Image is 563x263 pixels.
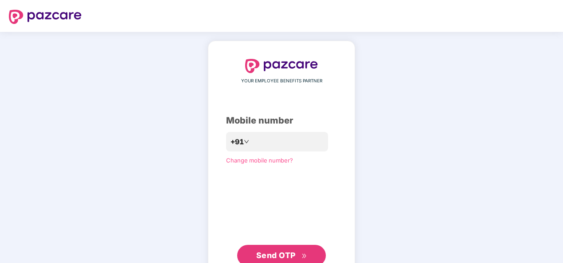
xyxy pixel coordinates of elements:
img: logo [9,10,82,24]
span: Send OTP [256,251,296,260]
img: logo [245,59,318,73]
span: double-right [301,253,307,259]
div: Mobile number [226,114,337,128]
a: Change mobile number? [226,157,293,164]
span: YOUR EMPLOYEE BENEFITS PARTNER [241,77,322,85]
span: down [244,139,249,144]
span: +91 [231,136,244,147]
